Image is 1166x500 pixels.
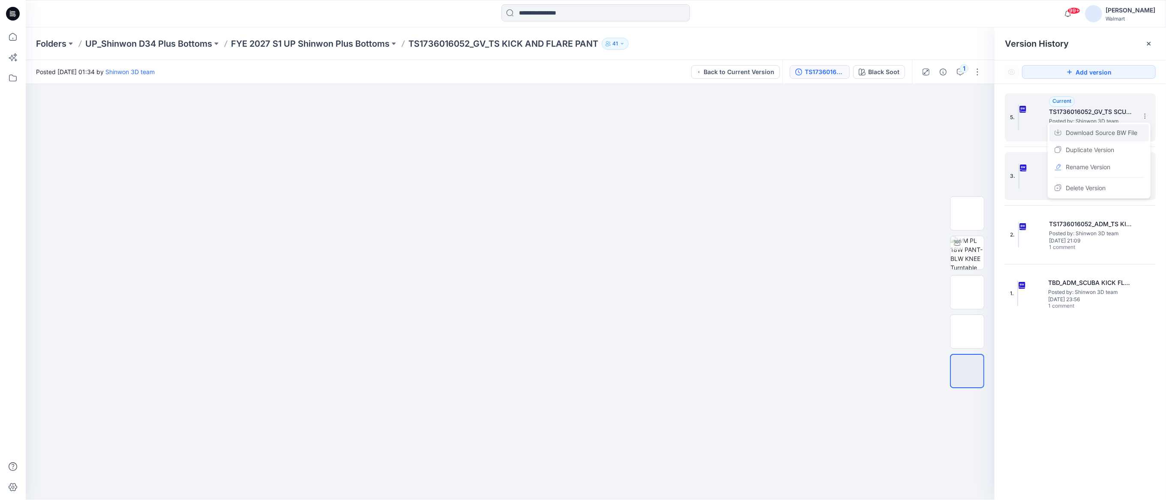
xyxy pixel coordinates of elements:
button: Details [936,65,950,79]
p: TS1736016052_GV_TS KICK AND FLARE PANT [408,38,598,50]
button: Back to Current Version [691,65,780,79]
img: TBD_ADM_SCUBA KICK FLARE [1017,281,1018,306]
a: FYE 2027 S1 UP Shinwon Plus Bottoms [231,38,390,50]
p: 41 [612,39,618,48]
span: Current [1052,98,1071,104]
span: 99+ [1067,7,1080,14]
div: 1 [960,64,968,73]
span: [DATE] 23:56 [1048,296,1134,302]
span: Posted by: Shinwon 3D team [1048,288,1134,296]
a: UP_Shinwon D34 Plus Bottoms [85,38,212,50]
div: Walmart [1106,15,1155,22]
a: Folders [36,38,66,50]
span: Rename Version [1066,162,1110,172]
span: 3. [1010,172,1015,180]
img: TS1736016052_GV_TS SCUBA KICK AND FLARE PANT [1018,105,1019,130]
span: 1. [1010,290,1014,297]
span: 2. [1010,231,1015,239]
button: Black Soot [853,65,905,79]
img: avatar [1085,5,1102,22]
h5: TBD_ADM_SCUBA KICK FLARE [1048,278,1134,288]
span: Posted by: Shinwon 3D team [1049,117,1135,126]
div: [PERSON_NAME] [1106,5,1155,15]
button: 41 [602,38,629,50]
span: Delete Version [1066,183,1106,193]
h5: TS1736016052_ADM_TS KICK AND FLARE PANT [1049,219,1135,229]
img: WM PL 18W PANT-BLW KNEE Turntable with Avatar [950,236,984,269]
span: Posted by: Shinwon 3D team [1049,229,1135,238]
span: Posted [DATE] 01:34 by [36,67,155,76]
button: Show Hidden Versions [1005,65,1019,79]
h5: TS1736016052_GV_TS SCUBA KICK AND FLARE PANT [1049,107,1135,117]
span: Version History [1005,39,1069,49]
img: TS1736016052_ADM_SCUBA KICK FLARE PANT [1019,163,1019,189]
div: TS1736016052_ADM_SCUBA KICK FLARE PANT [805,67,844,77]
span: 1 comment [1048,303,1108,310]
img: TS1736016052_ADM_TS KICK AND FLARE PANT [1018,222,1019,248]
div: Black Soot [868,67,899,77]
button: 1 [953,65,967,79]
button: Add version [1022,65,1156,79]
span: Download Source BW File [1066,128,1137,138]
span: 1 comment [1049,244,1109,251]
span: 5. [1010,114,1015,121]
button: Close [1145,40,1152,47]
span: Duplicate Version [1066,145,1114,155]
span: [DATE] 21:09 [1049,238,1135,244]
a: Shinwon 3D team [105,68,155,75]
button: TS1736016052_ADM_SCUBA KICK FLARE PANT [790,65,850,79]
